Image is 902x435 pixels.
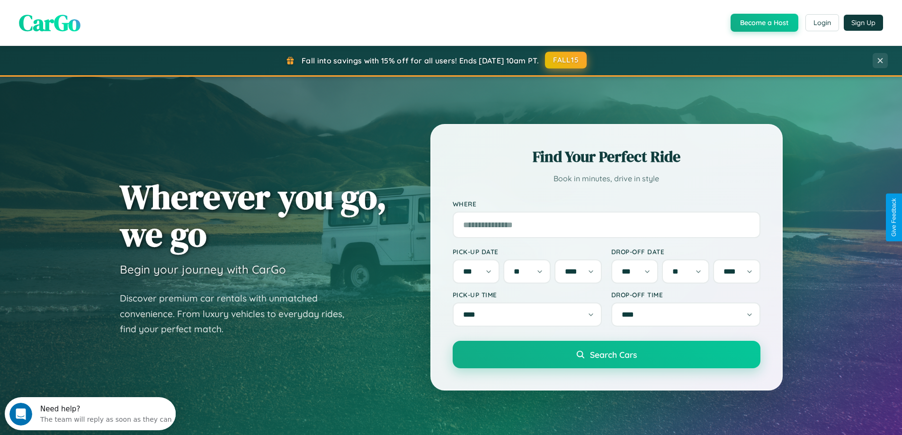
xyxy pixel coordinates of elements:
[120,291,357,337] p: Discover premium car rentals with unmatched convenience. From luxury vehicles to everyday rides, ...
[545,52,587,69] button: FALL15
[611,291,760,299] label: Drop-off Time
[844,15,883,31] button: Sign Up
[453,200,760,208] label: Where
[302,56,539,65] span: Fall into savings with 15% off for all users! Ends [DATE] 10am PT.
[611,248,760,256] label: Drop-off Date
[36,8,167,16] div: Need help?
[453,172,760,186] p: Book in minutes, drive in style
[36,16,167,26] div: The team will reply as soon as they can
[120,178,387,253] h1: Wherever you go, we go
[805,14,839,31] button: Login
[9,403,32,426] iframe: Intercom live chat
[5,397,176,430] iframe: Intercom live chat discovery launcher
[731,14,798,32] button: Become a Host
[19,7,80,38] span: CarGo
[120,262,286,276] h3: Begin your journey with CarGo
[891,198,897,237] div: Give Feedback
[453,291,602,299] label: Pick-up Time
[590,349,637,360] span: Search Cars
[453,248,602,256] label: Pick-up Date
[453,341,760,368] button: Search Cars
[4,4,176,30] div: Open Intercom Messenger
[453,146,760,167] h2: Find Your Perfect Ride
